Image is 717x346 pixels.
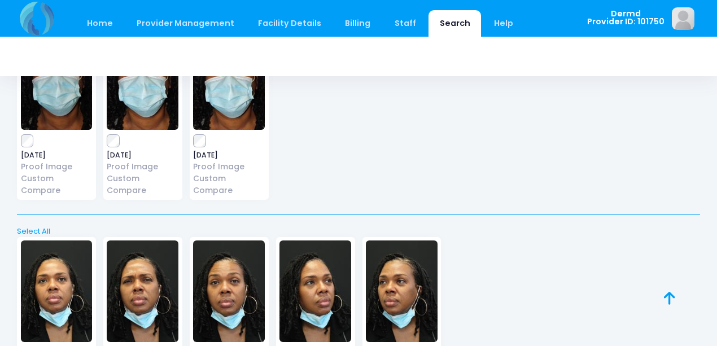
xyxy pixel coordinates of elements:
[247,10,333,37] a: Facility Details
[107,28,178,130] img: image
[76,10,124,37] a: Home
[193,28,265,130] img: image
[14,226,704,237] a: Select All
[279,240,351,342] img: image
[672,7,694,30] img: image
[125,10,245,37] a: Provider Management
[193,152,265,159] span: [DATE]
[21,152,93,159] span: [DATE]
[21,28,93,130] img: image
[107,161,178,173] a: Proof Image
[107,152,178,159] span: [DATE]
[429,10,481,37] a: Search
[107,173,178,196] a: Custom Compare
[193,240,265,342] img: image
[21,161,93,173] a: Proof Image
[587,10,664,26] span: Dermd Provider ID: 101750
[366,240,438,342] img: image
[107,240,178,342] img: image
[383,10,427,37] a: Staff
[21,173,93,196] a: Custom Compare
[334,10,382,37] a: Billing
[21,240,93,342] img: image
[483,10,524,37] a: Help
[193,173,265,196] a: Custom Compare
[193,161,265,173] a: Proof Image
